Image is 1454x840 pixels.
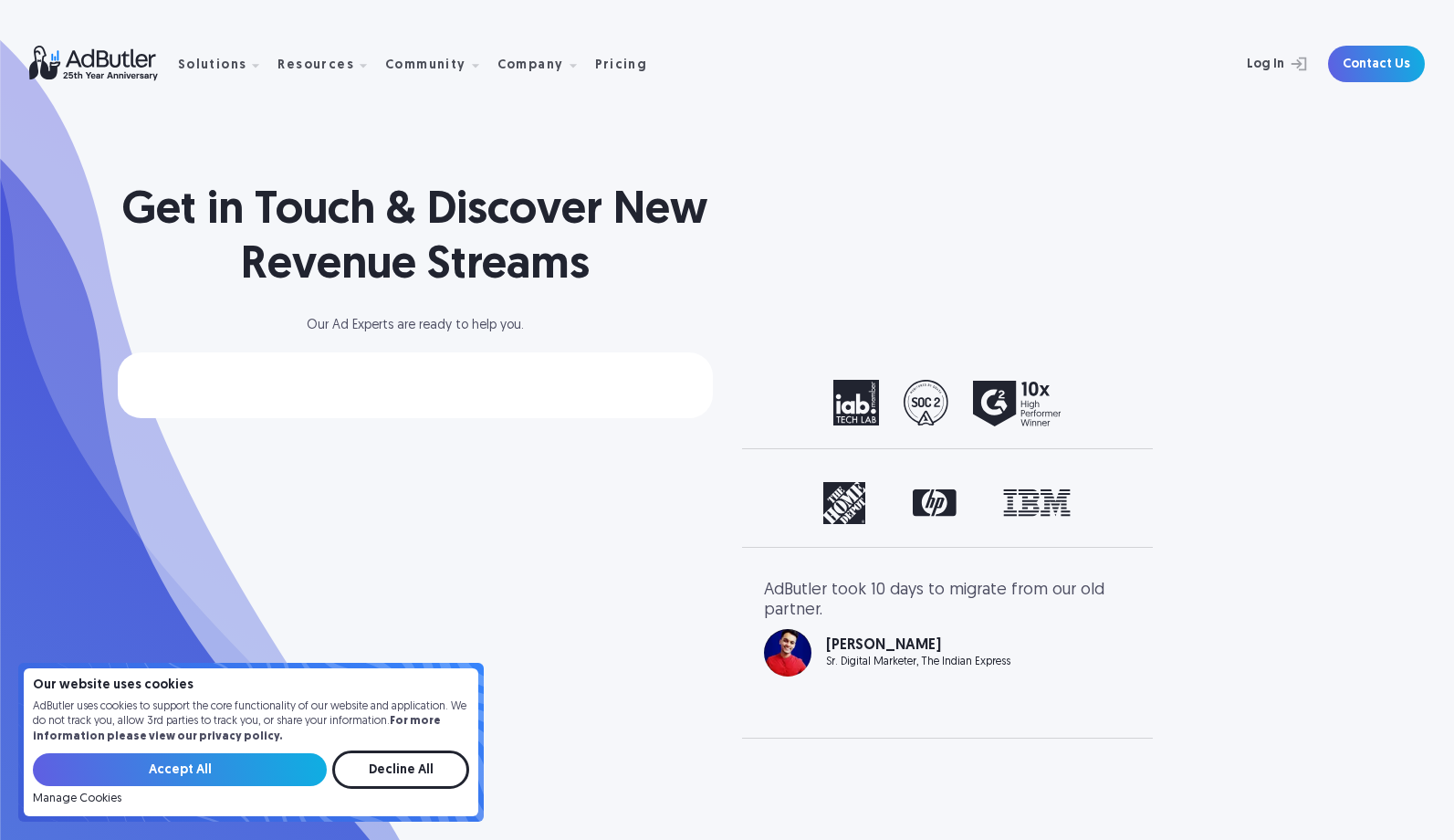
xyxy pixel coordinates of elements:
[118,184,713,294] h1: Get in Touch & Discover New Revenue Streams
[277,36,382,93] div: Resources
[497,59,564,72] div: Company
[764,581,1131,677] div: 1 of 3
[497,36,591,93] div: Company
[385,59,466,72] div: Community
[595,59,648,72] div: Pricing
[764,380,1131,426] div: 1 of 2
[178,36,275,93] div: Solutions
[118,320,713,332] div: Our Ad Experts are ready to help you.
[764,581,1131,620] div: AdButler took 10 days to migrate from our old partner.
[332,751,469,789] input: Decline All
[33,793,121,805] a: Manage Cookies
[764,482,1131,525] div: carousel
[1058,482,1131,525] div: next slide
[33,679,469,692] h4: Our website uses cookies
[1328,46,1425,82] a: Contact Us
[385,36,494,93] div: Community
[764,380,1131,426] div: carousel
[277,59,354,72] div: Resources
[764,581,1131,716] div: carousel
[33,753,327,786] input: Accept All
[33,751,469,805] form: Email Form
[178,59,247,72] div: Solutions
[1198,46,1317,82] a: Log In
[595,56,663,72] a: Pricing
[1058,380,1131,426] div: next slide
[826,656,1010,667] div: Sr. Digital Marketer, The Indian Express
[1058,581,1131,716] div: next slide
[826,638,1010,653] div: [PERSON_NAME]
[764,482,1131,525] div: 1 of 3
[33,699,469,745] p: AdButler uses cookies to support the core functionality of our website and application. We do not...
